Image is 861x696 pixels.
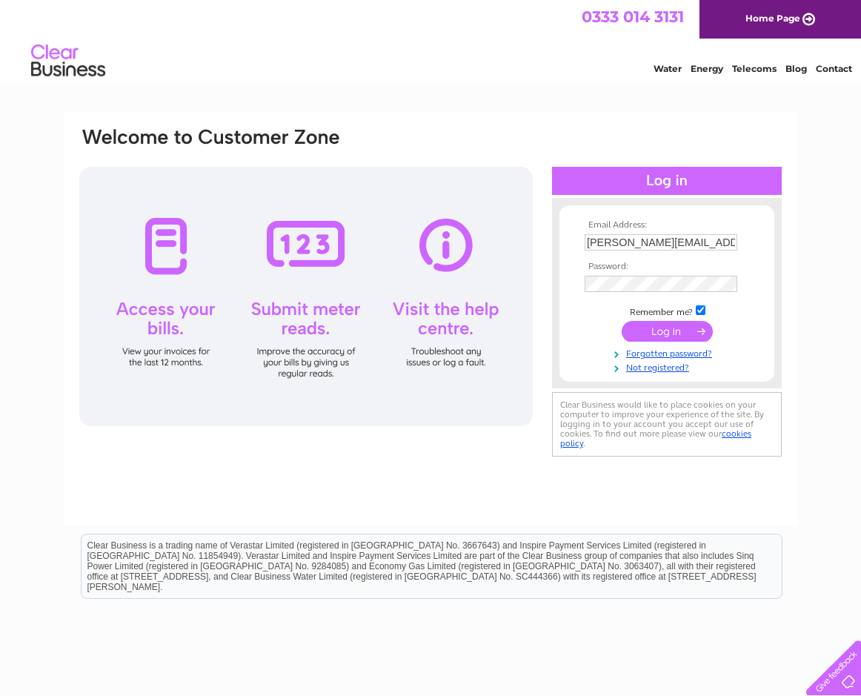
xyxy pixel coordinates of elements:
th: Password: [581,262,753,272]
a: Energy [691,63,723,74]
input: Submit [622,321,713,342]
a: Telecoms [732,63,777,74]
td: Remember me? [581,303,753,318]
a: 0333 014 3131 [582,7,684,26]
div: Clear Business would like to place cookies on your computer to improve your experience of the sit... [552,392,782,457]
th: Email Address: [581,220,753,231]
a: cookies policy [560,428,751,448]
img: logo.png [30,39,106,84]
a: Forgotten password? [585,345,753,359]
div: Clear Business is a trading name of Verastar Limited (registered in [GEOGRAPHIC_DATA] No. 3667643... [82,8,782,72]
a: Contact [816,63,852,74]
a: Not registered? [585,359,753,374]
a: Blog [785,63,807,74]
a: Water [654,63,682,74]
